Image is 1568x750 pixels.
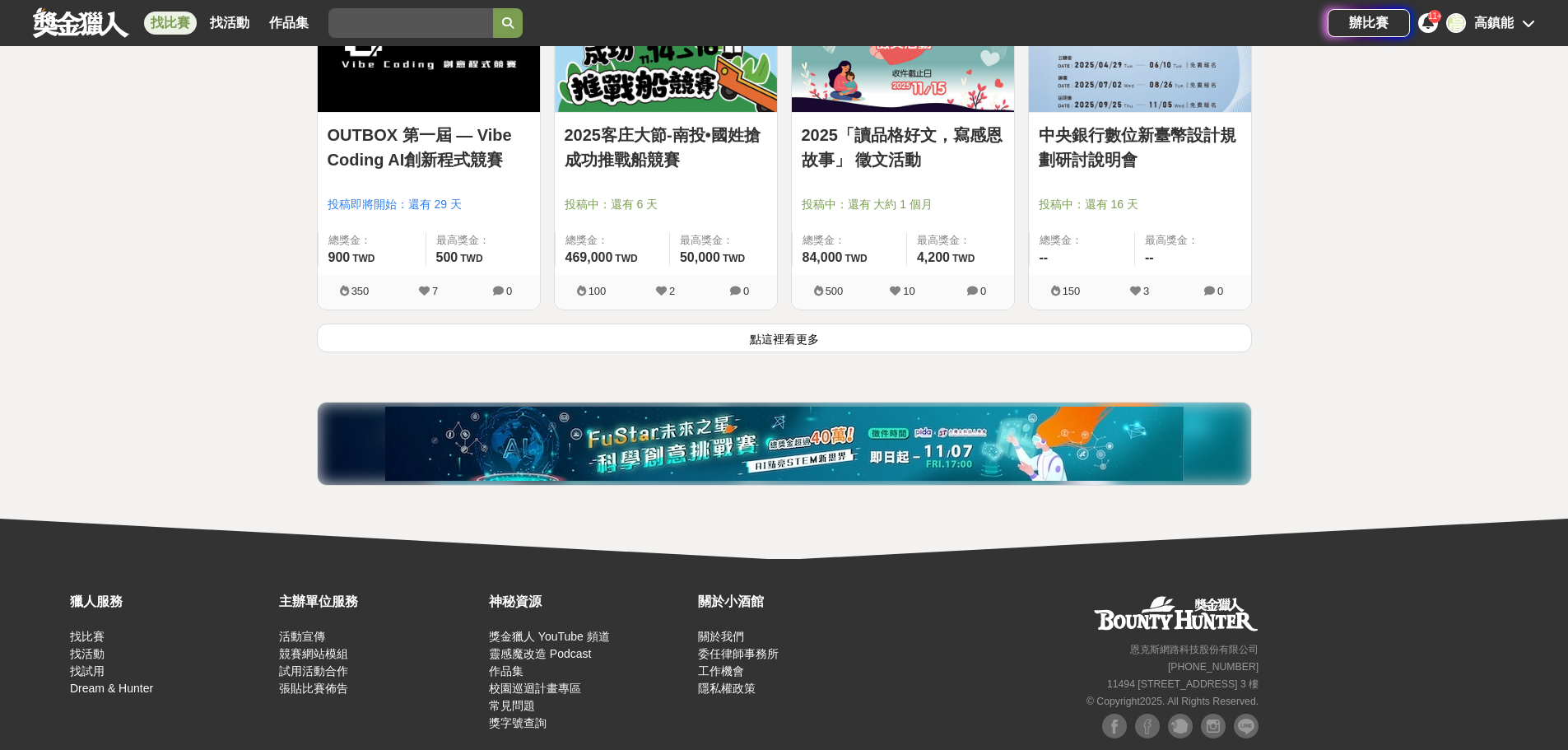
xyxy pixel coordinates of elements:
a: 校園巡迴計畫專區 [489,682,581,695]
a: 隱私權政策 [698,682,756,695]
span: TWD [844,253,867,264]
img: LINE [1234,714,1259,738]
a: Dream & Hunter [70,682,153,695]
small: 恩克斯網路科技股份有限公司 [1130,644,1259,655]
a: 委任律師事務所 [698,647,779,660]
span: -- [1145,250,1154,264]
span: 7 [432,285,438,297]
span: 100 [589,285,607,297]
span: 0 [980,285,986,297]
a: 找活動 [203,12,256,35]
a: 作品集 [489,664,523,678]
a: 活動宣傳 [279,630,325,643]
div: 主辦單位服務 [279,592,480,612]
span: 最高獎金： [1145,232,1241,249]
a: 找比賽 [70,630,105,643]
a: 常見問題 [489,699,535,712]
span: TWD [352,253,375,264]
span: 4,200 [917,250,950,264]
span: 總獎金： [565,232,659,249]
a: 作品集 [263,12,315,35]
a: 找試用 [70,664,105,678]
div: 獵人服務 [70,592,271,612]
a: 獎字號查詢 [489,716,547,729]
a: 找比賽 [144,12,197,35]
div: 關於小酒館 [698,592,899,612]
a: 中央銀行數位新臺幣設計規劃研討說明會 [1039,123,1241,172]
span: 469,000 [565,250,613,264]
span: 500 [436,250,458,264]
span: 3 [1143,285,1149,297]
span: 最高獎金： [680,232,767,249]
a: 靈感魔改造 Podcast [489,647,591,660]
span: 900 [328,250,351,264]
a: 2025「讀品格好文，寫感恩故事」 徵文活動 [802,123,1004,172]
span: 0 [1217,285,1223,297]
small: © Copyright 2025 . All Rights Reserved. [1086,696,1259,707]
span: 50,000 [680,250,720,264]
span: TWD [952,253,975,264]
span: TWD [615,253,637,264]
span: TWD [723,253,745,264]
span: 150 [1063,285,1081,297]
span: 11+ [1428,12,1442,21]
small: [PHONE_NUMBER] [1168,661,1259,673]
span: 0 [743,285,749,297]
span: 10 [903,285,914,297]
a: 競賽網站模組 [279,647,348,660]
span: 0 [506,285,512,297]
img: d7d77a4d-7f79-492d-886e-2417aac7d34c.jpg [385,407,1184,481]
a: 關於我們 [698,630,744,643]
a: 張貼比賽佈告 [279,682,348,695]
img: Facebook [1135,714,1160,738]
span: 投稿中：還有 16 天 [1039,196,1241,213]
img: Plurk [1168,714,1193,738]
span: -- [1040,250,1049,264]
a: 試用活動合作 [279,664,348,678]
span: 總獎金： [328,232,416,249]
span: 2 [669,285,675,297]
span: 最高獎金： [436,232,530,249]
a: 辦比賽 [1328,9,1410,37]
div: 高 [1446,13,1466,33]
span: 投稿即將開始：還有 29 天 [328,196,530,213]
span: 投稿中：還有 6 天 [565,196,767,213]
a: 找活動 [70,647,105,660]
span: 投稿中：還有 大約 1 個月 [802,196,1004,213]
div: 高鎮能 [1474,13,1514,33]
a: 2025客庄大節-南投•國姓搶成功推戰船競賽 [565,123,767,172]
span: 500 [826,285,844,297]
small: 11494 [STREET_ADDRESS] 3 樓 [1107,678,1259,690]
span: 總獎金： [803,232,896,249]
img: Instagram [1201,714,1226,738]
a: 獎金獵人 YouTube 頻道 [489,630,610,643]
a: OUTBOX 第一屆 — Vibe Coding AI創新程式競賽 [328,123,530,172]
span: 總獎金： [1040,232,1125,249]
img: Facebook [1102,714,1127,738]
a: 工作機會 [698,664,744,678]
span: TWD [460,253,482,264]
span: 84,000 [803,250,843,264]
button: 點這裡看更多 [317,324,1252,352]
span: 最高獎金： [917,232,1004,249]
div: 神秘資源 [489,592,690,612]
span: 350 [351,285,370,297]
